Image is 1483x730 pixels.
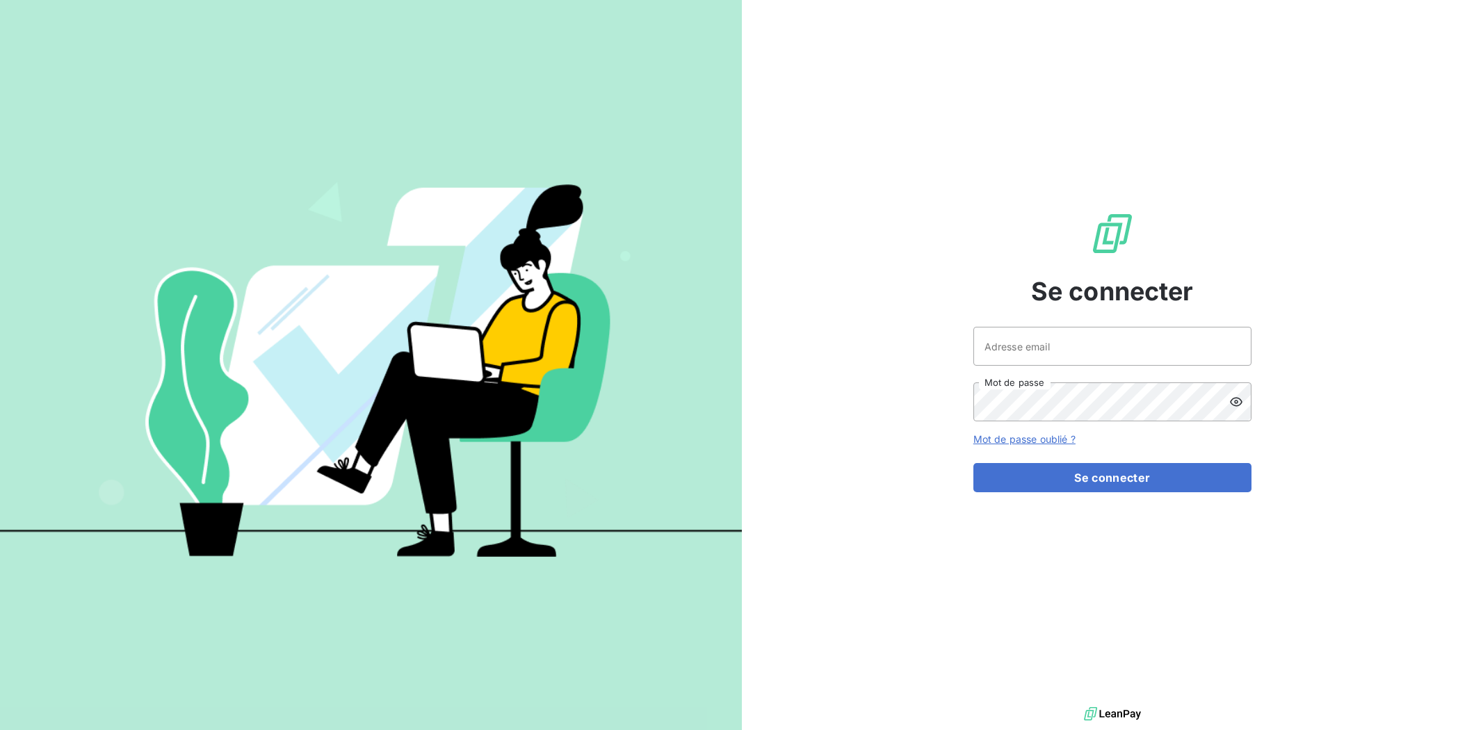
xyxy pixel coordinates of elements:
[1084,704,1141,724] img: logo
[1090,211,1135,256] img: Logo LeanPay
[973,433,1076,445] a: Mot de passe oublié ?
[1031,273,1194,310] span: Se connecter
[973,463,1251,492] button: Se connecter
[973,327,1251,366] input: placeholder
